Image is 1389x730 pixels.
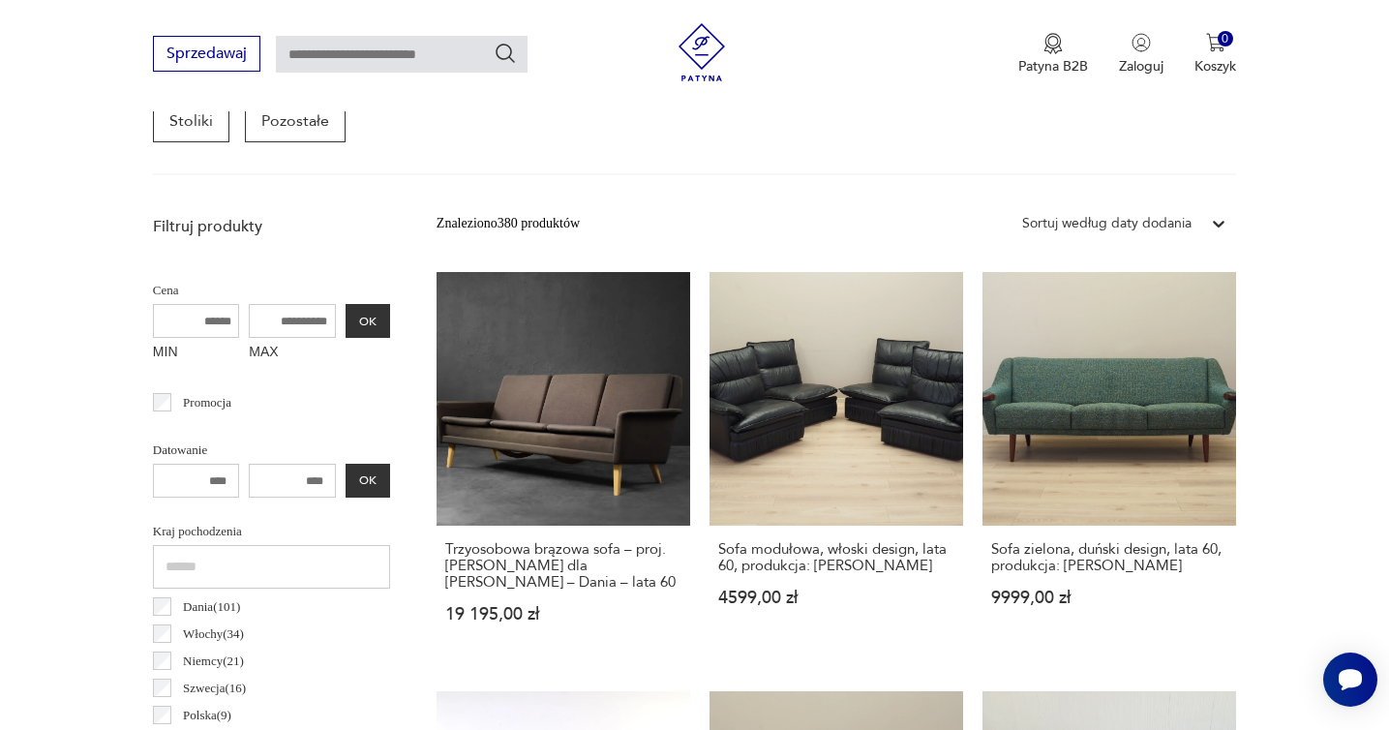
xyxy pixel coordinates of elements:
a: Stoliki [153,100,229,142]
button: Zaloguj [1119,33,1163,76]
p: Zaloguj [1119,57,1163,76]
p: 19 195,00 zł [445,606,681,623]
a: Trzyosobowa brązowa sofa – proj. Folke Ohlsson dla Fritz Hansen – Dania – lata 60Trzyosobowa brąz... [437,272,690,660]
p: Niemcy ( 21 ) [183,651,244,672]
p: Promocja [183,392,231,413]
h3: Sofa modułowa, włoski design, lata 60, produkcja: [PERSON_NAME] [718,541,954,574]
p: Włochy ( 34 ) [183,624,244,645]
button: 0Koszyk [1194,33,1236,76]
button: OK [346,304,390,338]
p: 4599,00 zł [718,590,954,606]
img: Ikona koszyka [1206,33,1225,52]
p: Kraj pochodzenia [153,521,390,542]
label: MIN [153,338,240,369]
p: Cena [153,280,390,301]
p: Szwecja ( 16 ) [183,678,246,699]
img: Patyna - sklep z meblami i dekoracjami vintage [673,23,731,81]
a: Sofa modułowa, włoski design, lata 60, produkcja: WłochySofa modułowa, włoski design, lata 60, pr... [710,272,963,660]
button: Patyna B2B [1018,33,1088,76]
p: 9999,00 zł [991,590,1227,606]
a: Sprzedawaj [153,48,260,62]
h3: Sofa zielona, duński design, lata 60, produkcja: [PERSON_NAME] [991,541,1227,574]
p: Patyna B2B [1018,57,1088,76]
p: Datowanie [153,440,390,461]
div: 0 [1218,31,1234,47]
p: Dania ( 101 ) [183,596,240,618]
img: Ikona medalu [1043,33,1063,54]
p: Filtruj produkty [153,216,390,237]
div: Sortuj według daty dodania [1022,213,1192,234]
p: Koszyk [1194,57,1236,76]
a: Sofa zielona, duński design, lata 60, produkcja: DaniaSofa zielona, duński design, lata 60, produ... [982,272,1236,660]
a: Pozostałe [245,100,346,142]
a: Ikona medaluPatyna B2B [1018,33,1088,76]
label: MAX [249,338,336,369]
button: Sprzedawaj [153,36,260,72]
button: OK [346,464,390,498]
iframe: Smartsupp widget button [1323,653,1377,707]
div: Znaleziono 380 produktów [437,213,580,234]
h3: Trzyosobowa brązowa sofa – proj. [PERSON_NAME] dla [PERSON_NAME] – Dania – lata 60 [445,541,681,591]
p: Polska ( 9 ) [183,705,231,726]
button: Szukaj [494,42,517,65]
img: Ikonka użytkownika [1132,33,1151,52]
